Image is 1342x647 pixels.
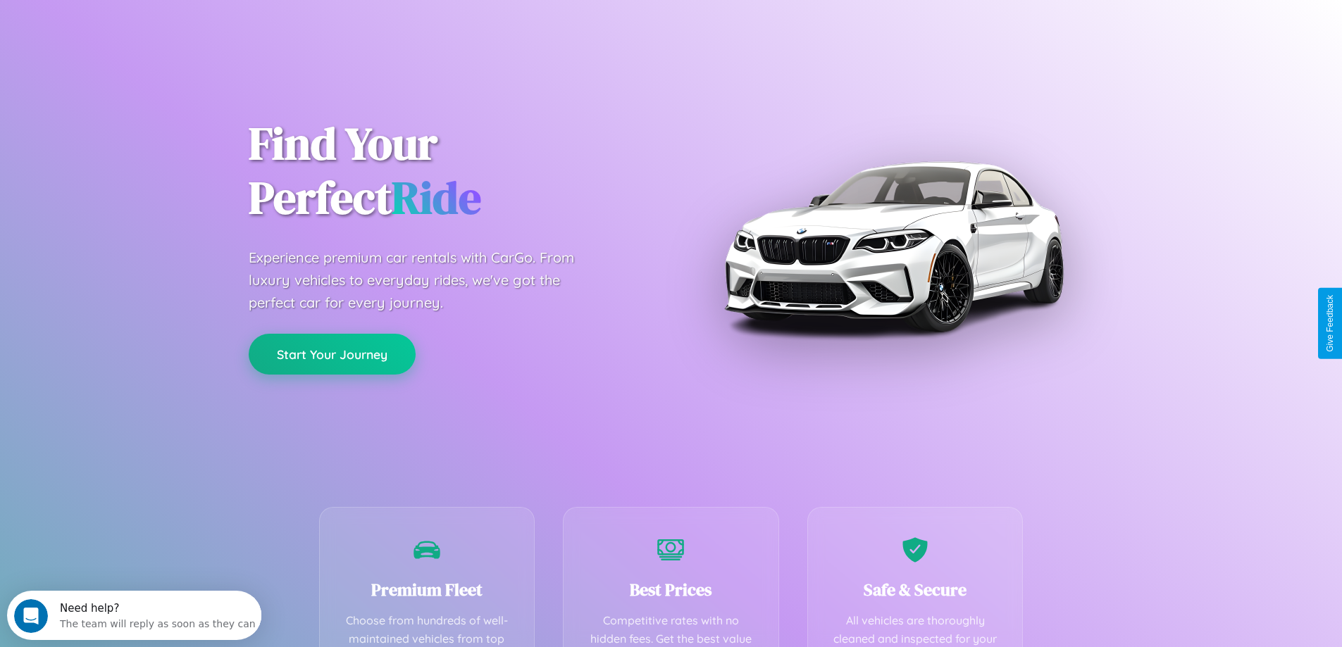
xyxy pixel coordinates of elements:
h1: Find Your Perfect [249,117,650,225]
h3: Premium Fleet [341,578,514,601]
iframe: Intercom live chat [14,599,48,633]
img: Premium BMW car rental vehicle [717,70,1069,422]
div: The team will reply as soon as they can [53,23,249,38]
h3: Best Prices [585,578,757,601]
div: Open Intercom Messenger [6,6,262,44]
iframe: Intercom live chat discovery launcher [7,591,261,640]
button: Start Your Journey [249,334,416,375]
div: Give Feedback [1325,295,1335,352]
span: Ride [392,167,481,228]
h3: Safe & Secure [829,578,1002,601]
div: Need help? [53,12,249,23]
p: Experience premium car rentals with CarGo. From luxury vehicles to everyday rides, we've got the ... [249,246,601,314]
